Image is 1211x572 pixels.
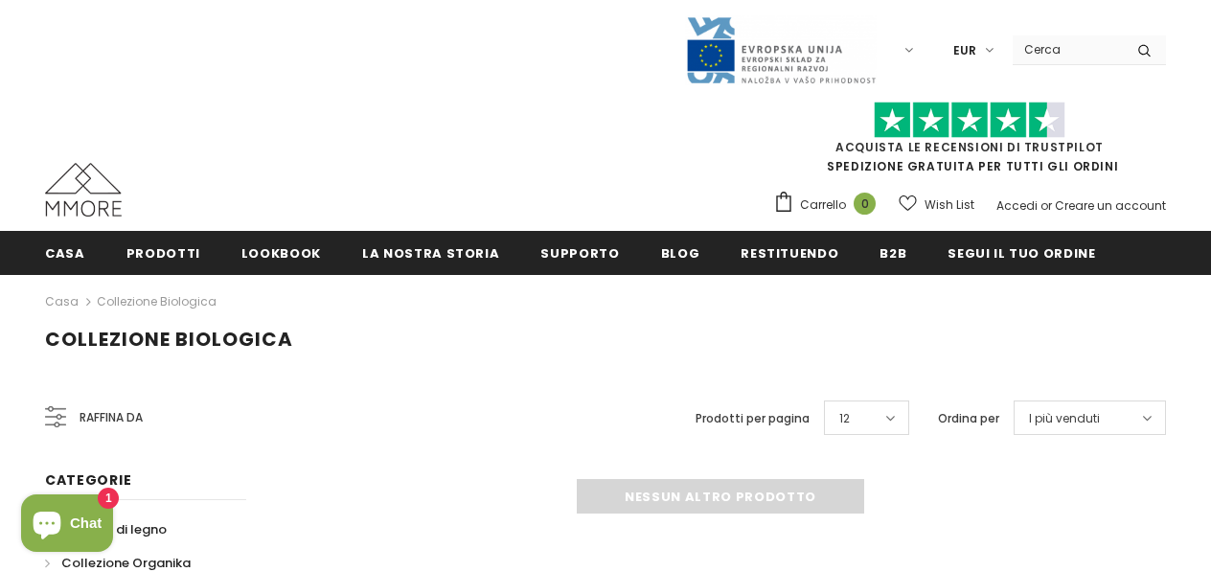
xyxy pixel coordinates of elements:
a: Segui il tuo ordine [948,231,1095,274]
a: B2B [880,231,906,274]
a: Accedi [996,197,1038,214]
img: Javni Razpis [685,15,877,85]
a: supporto [540,231,619,274]
a: La nostra storia [362,231,499,274]
a: Restituendo [741,231,838,274]
a: Javni Razpis [685,41,877,57]
span: Wish List [925,195,974,215]
span: Carrello [800,195,846,215]
a: Casa [45,290,79,313]
img: Fidati di Pilot Stars [874,102,1065,139]
a: Collezione biologica [97,293,217,309]
span: Collezione biologica [45,326,293,353]
label: Prodotti per pagina [696,409,810,428]
label: Ordina per [938,409,999,428]
span: La nostra storia [362,244,499,263]
a: Wish List [899,188,974,221]
span: SPEDIZIONE GRATUITA PER TUTTI GLI ORDINI [773,110,1166,174]
a: Blog [661,231,700,274]
span: Prodotti [126,244,200,263]
span: Blog [661,244,700,263]
a: Casa [45,231,85,274]
span: Collezione Organika [61,554,191,572]
span: Lookbook [241,244,321,263]
span: EUR [953,41,976,60]
span: or [1040,197,1052,214]
span: Casa [45,244,85,263]
span: 12 [839,409,850,428]
a: Lookbook [241,231,321,274]
img: Casi MMORE [45,163,122,217]
span: 0 [854,193,876,215]
a: Prodotti [126,231,200,274]
span: B2B [880,244,906,263]
inbox-online-store-chat: Shopify online store chat [15,494,119,557]
a: Creare un account [1055,197,1166,214]
span: Raffina da [80,407,143,428]
span: Restituendo [741,244,838,263]
span: I più venduti [1029,409,1100,428]
span: supporto [540,244,619,263]
span: Categorie [45,470,131,490]
a: Carrello 0 [773,191,885,219]
input: Search Site [1013,35,1123,63]
span: Segui il tuo ordine [948,244,1095,263]
a: Acquista le recensioni di TrustPilot [835,139,1104,155]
